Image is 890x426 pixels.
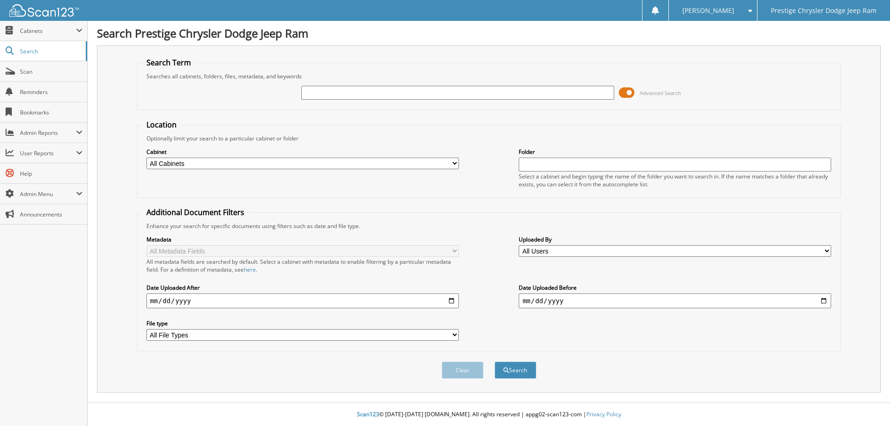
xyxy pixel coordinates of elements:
[20,170,83,178] span: Help
[88,403,890,426] div: © [DATE]-[DATE] [DOMAIN_NAME]. All rights reserved | appg02-scan123-com |
[244,266,256,273] a: here
[442,362,483,379] button: Clear
[20,88,83,96] span: Reminders
[519,284,831,292] label: Date Uploaded Before
[142,222,836,230] div: Enhance your search for specific documents using filters such as date and file type.
[146,319,459,327] label: File type
[20,149,76,157] span: User Reports
[146,235,459,243] label: Metadata
[519,148,831,156] label: Folder
[357,410,379,418] span: Scan123
[519,235,831,243] label: Uploaded By
[20,129,76,137] span: Admin Reports
[142,57,196,68] legend: Search Term
[640,89,681,96] span: Advanced Search
[146,284,459,292] label: Date Uploaded After
[20,210,83,218] span: Announcements
[20,68,83,76] span: Scan
[519,172,831,188] div: Select a cabinet and begin typing the name of the folder you want to search in. If the name match...
[146,148,459,156] label: Cabinet
[20,190,76,198] span: Admin Menu
[682,8,734,13] span: [PERSON_NAME]
[519,293,831,308] input: end
[146,258,459,273] div: All metadata fields are searched by default. Select a cabinet with metadata to enable filtering b...
[20,47,81,55] span: Search
[771,8,877,13] span: Prestige Chrysler Dodge Jeep Ram
[20,27,76,35] span: Cabinets
[20,108,83,116] span: Bookmarks
[586,410,621,418] a: Privacy Policy
[142,134,836,142] div: Optionally limit your search to a particular cabinet or folder
[9,4,79,17] img: scan123-logo-white.svg
[142,72,836,80] div: Searches all cabinets, folders, files, metadata, and keywords
[142,207,249,217] legend: Additional Document Filters
[146,293,459,308] input: start
[97,25,881,41] h1: Search Prestige Chrysler Dodge Jeep Ram
[495,362,536,379] button: Search
[142,120,181,130] legend: Location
